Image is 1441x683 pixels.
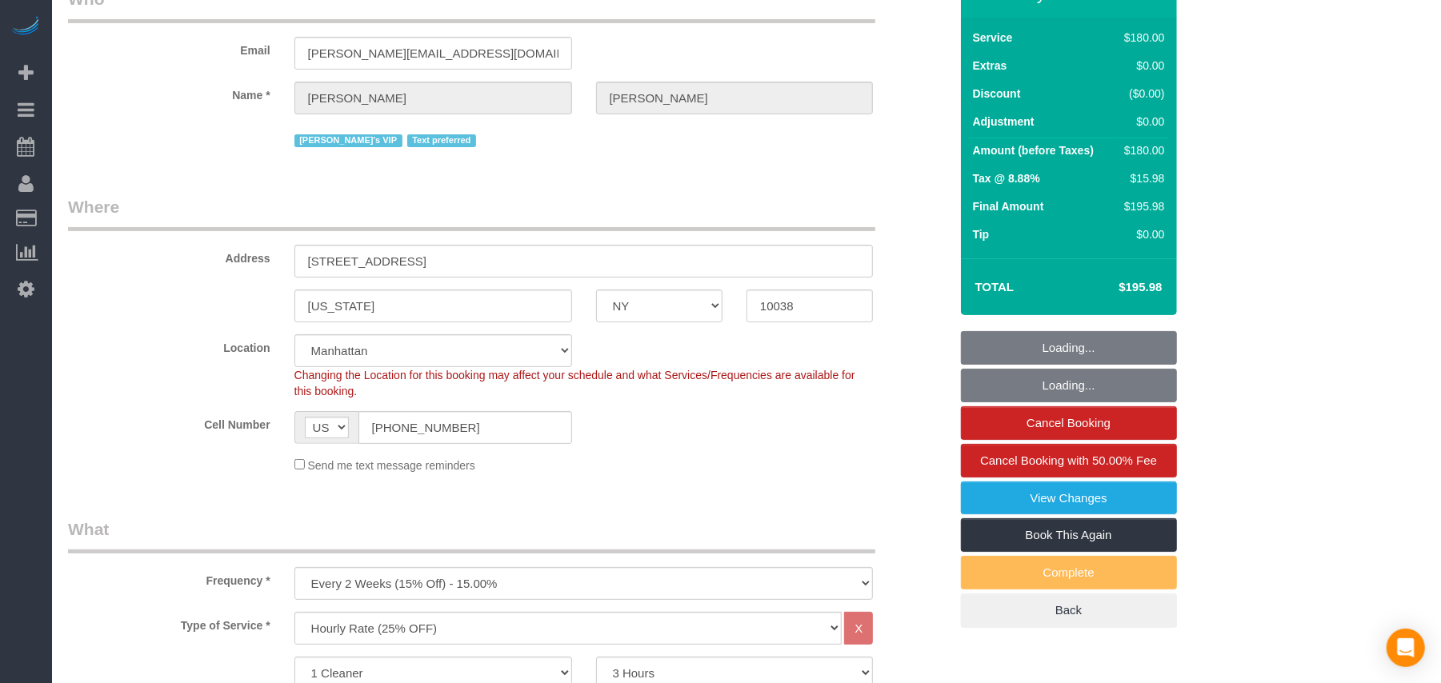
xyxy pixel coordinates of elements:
div: ($0.00) [1118,86,1164,102]
legend: What [68,517,875,553]
label: Email [56,37,282,58]
span: Text preferred [407,134,476,147]
span: [PERSON_NAME]'s VIP [294,134,402,147]
label: Service [973,30,1013,46]
label: Tax @ 8.88% [973,170,1040,186]
label: Discount [973,86,1021,102]
label: Location [56,334,282,356]
span: Send me text message reminders [308,459,475,472]
input: Zip Code [747,290,873,322]
input: First Name [294,82,572,114]
label: Adjustment [973,114,1035,130]
div: $0.00 [1118,114,1164,130]
label: Cell Number [56,411,282,433]
legend: Where [68,195,875,231]
img: Automaid Logo [10,16,42,38]
label: Frequency * [56,567,282,589]
div: $195.98 [1118,198,1164,214]
label: Name * [56,82,282,103]
input: Cell Number [358,411,572,444]
span: Changing the Location for this booking may affect your schedule and what Services/Frequencies are... [294,369,855,397]
input: Last Name [596,82,874,114]
a: Book This Again [961,518,1177,552]
label: Final Amount [973,198,1044,214]
label: Type of Service * [56,612,282,633]
div: $180.00 [1118,142,1164,158]
div: $0.00 [1118,226,1164,242]
input: Email [294,37,572,70]
label: Address [56,245,282,266]
span: Cancel Booking with 50.00% Fee [980,453,1157,467]
strong: Total [975,280,1015,294]
label: Amount (before Taxes) [973,142,1094,158]
div: Open Intercom Messenger [1387,629,1425,667]
div: $0.00 [1118,58,1164,74]
label: Extras [973,58,1007,74]
a: Cancel Booking with 50.00% Fee [961,444,1177,477]
h4: $195.98 [1071,281,1162,294]
div: $180.00 [1118,30,1164,46]
a: View Changes [961,481,1177,515]
a: Back [961,593,1177,627]
input: City [294,290,572,322]
a: Cancel Booking [961,406,1177,440]
label: Tip [973,226,990,242]
div: $15.98 [1118,170,1164,186]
